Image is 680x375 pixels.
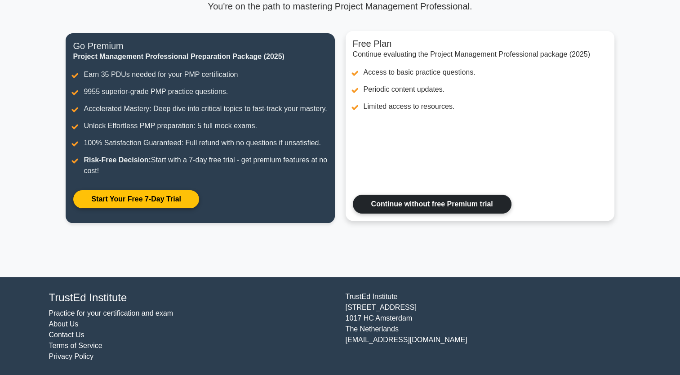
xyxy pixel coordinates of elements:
[49,309,173,317] a: Practice for your certification and exam
[340,291,637,362] div: TrustEd Institute [STREET_ADDRESS] 1017 HC Amsterdam The Netherlands [EMAIL_ADDRESS][DOMAIN_NAME]
[49,353,94,360] a: Privacy Policy
[353,195,511,214] a: Continue without free Premium trial
[66,1,614,12] p: You're on the path to mastering Project Management Professional.
[49,342,102,349] a: Terms of Service
[49,331,84,339] a: Contact Us
[73,190,199,209] a: Start Your Free 7-Day Trial
[49,291,335,304] h4: TrustEd Institute
[49,320,79,328] a: About Us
